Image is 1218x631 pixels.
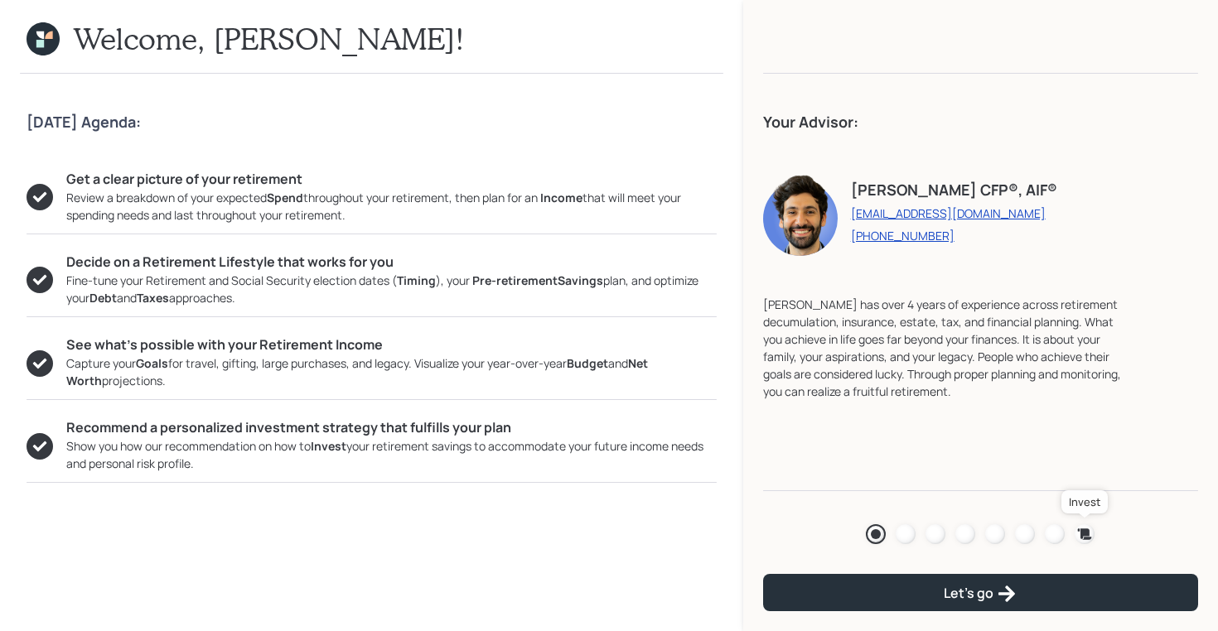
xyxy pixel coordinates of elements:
button: Let's go [763,574,1198,611]
b: Income [540,190,582,205]
a: [EMAIL_ADDRESS][DOMAIN_NAME] [851,205,1057,221]
b: Spend [267,190,303,205]
b: Goals [136,355,168,371]
h4: Your Advisor: [763,113,1198,132]
b: Debt [89,290,117,306]
h5: Decide on a Retirement Lifestyle that works for you [66,254,717,270]
img: eric-schwartz-headshot.png [763,173,838,256]
div: Let's go [944,584,1017,604]
b: Timing [397,272,436,288]
div: Fine-tune your Retirement and Social Security election dates ( ), your plan, and optimize your an... [66,272,717,306]
h4: [PERSON_NAME] CFP®, AIF® [851,181,1057,200]
div: Capture your for travel, gifting, large purchases, and legacy. Visualize your year-over-year and ... [66,354,717,389]
b: Savings [558,272,603,288]
b: Net Worth [66,355,648,388]
h5: Recommend a personalized investment strategy that fulfills your plan [66,420,717,436]
h4: [DATE] Agenda: [27,113,717,132]
b: Pre-retirement [472,272,558,288]
div: [PERSON_NAME] has over 4 years of experience across retirement decumulation, insurance, estate, t... [763,296,1132,400]
b: Budget [567,355,608,371]
div: Show you how our recommendation on how to your retirement savings to accommodate your future inco... [66,437,717,472]
b: Taxes [137,290,169,306]
h5: See what’s possible with your Retirement Income [66,337,717,353]
h5: Get a clear picture of your retirement [66,171,717,187]
h1: Welcome, [PERSON_NAME]! [73,21,465,56]
a: [PHONE_NUMBER] [851,228,1057,243]
div: Review a breakdown of your expected throughout your retirement, then plan for an that will meet y... [66,189,717,224]
b: Invest [311,438,346,454]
